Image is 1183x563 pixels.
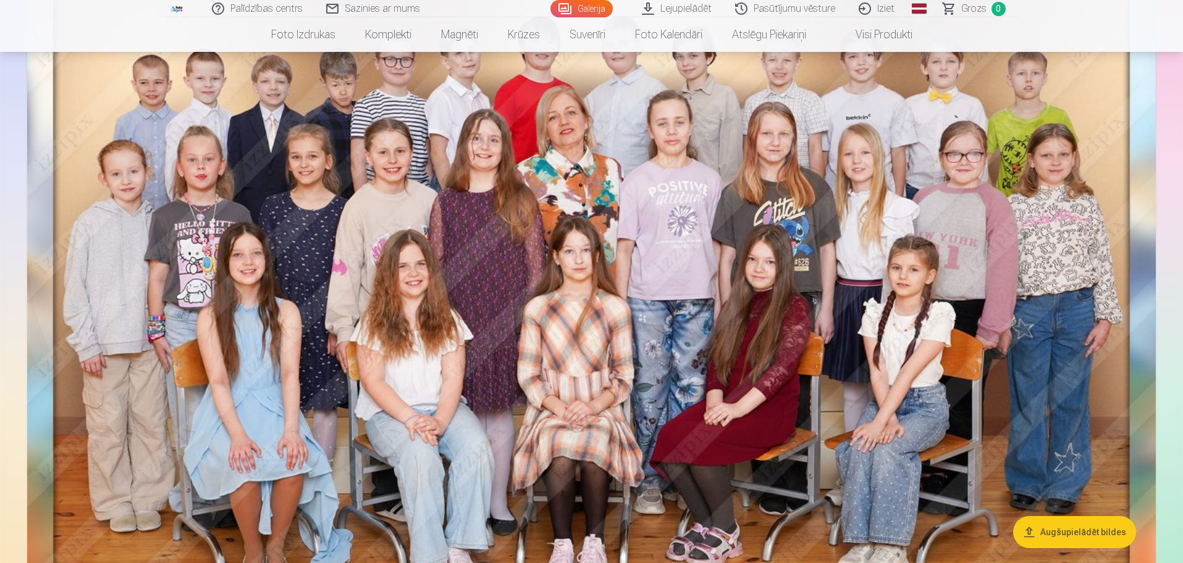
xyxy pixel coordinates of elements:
[493,17,555,52] a: Krūzes
[171,5,184,12] img: /fa1
[821,17,927,52] a: Visi produkti
[961,1,987,16] span: Grozs
[991,2,1006,16] span: 0
[620,17,717,52] a: Foto kalendāri
[350,17,426,52] a: Komplekti
[555,17,620,52] a: Suvenīri
[1013,516,1136,548] button: Augšupielādēt bildes
[256,17,350,52] a: Foto izdrukas
[717,17,821,52] a: Atslēgu piekariņi
[426,17,493,52] a: Magnēti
